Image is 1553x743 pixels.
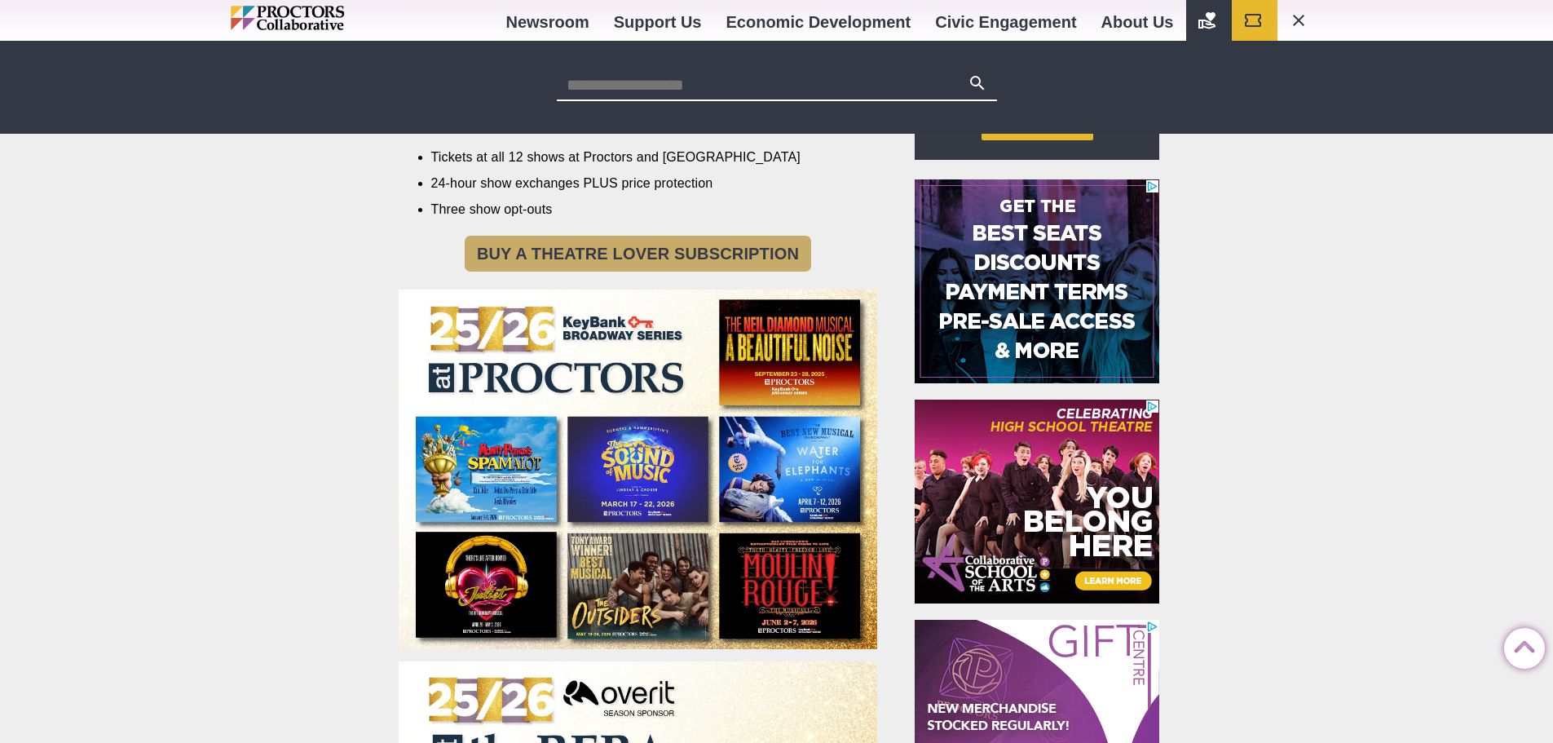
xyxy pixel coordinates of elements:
iframe: Advertisement [915,179,1159,383]
iframe: Advertisement [915,400,1159,604]
li: 24-hour show exchanges PLUS price protection [431,175,854,192]
a: Back to Top [1504,629,1537,661]
li: Tickets at all 12 shows at Proctors and [GEOGRAPHIC_DATA] [431,148,854,166]
img: Proctors logo [231,6,414,30]
li: Three show opt-outs [431,201,854,219]
a: BUY A THEATRE LOVER SUBSCRIPTION [465,236,811,272]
